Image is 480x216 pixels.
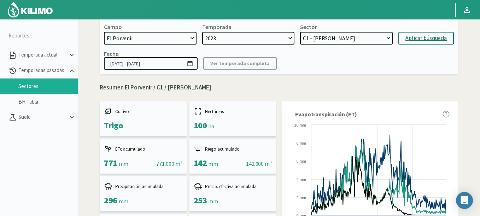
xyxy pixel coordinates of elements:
span: Trigo [104,120,123,131]
text: 4 mm [297,177,306,182]
input: dd/mm/yyyy - dd/mm/yyyy [104,57,198,70]
a: BH Tabla [18,99,78,105]
p: Temporada actual [17,51,68,59]
p: Temporadas pasadas [17,66,68,75]
div: 771.000 m³ [156,159,182,168]
span: mm [208,198,218,205]
div: Precip. efectiva acumulada [194,182,272,191]
kil-mini-card: report-summary-cards.ACCUMULATED_ETC [100,139,187,174]
p: Resumen El Porvenir / C1 / [PERSON_NAME] [100,83,458,92]
div: Riego acumulado [194,145,272,153]
text: 2 mm [297,195,306,200]
a: Sectores [18,83,78,89]
p: Suelo [17,113,68,121]
img: Kilimo [7,1,53,18]
div: 142.000 m³ [246,159,272,168]
div: Cultivo [104,107,182,116]
div: ETc acumulado [104,145,182,153]
div: Hectáreas [194,107,272,116]
span: mm [119,160,128,167]
div: Sector [300,23,317,30]
kil-mini-card: report-summary-cards.ACCUMULATED_EFFECTIVE_PRECIPITATION [189,176,276,211]
div: Aplicar búsqueda [405,34,447,42]
kil-mini-card: report-summary-cards.CROP [100,101,187,136]
div: Precipitación acumulada [104,182,182,191]
div: Temporada [202,23,232,30]
span: Evapotranspiración (ET) [295,110,357,118]
text: 8 mm [297,141,306,145]
span: mm [208,160,218,167]
div: Open Intercom Messenger [456,192,473,209]
span: mm [119,198,128,205]
button: Aplicar búsqueda [398,32,454,45]
text: 10 mm [294,123,306,127]
div: Campo [104,23,122,30]
span: 253 [194,195,207,206]
span: 100 [194,120,207,131]
span: 771 [104,157,117,168]
span: 142 [194,157,207,168]
kil-mini-card: report-summary-cards.ACCUMULATED_IRRIGATION [189,139,276,174]
kil-mini-card: report-summary-cards.ACCUMULATED_PRECIPITATION [100,176,187,211]
span: ha [208,123,214,130]
span: 296 [104,195,117,206]
div: Fecha [104,50,119,57]
kil-mini-card: report-summary-cards.HECTARES [189,101,276,136]
text: 6 mm [297,159,306,163]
